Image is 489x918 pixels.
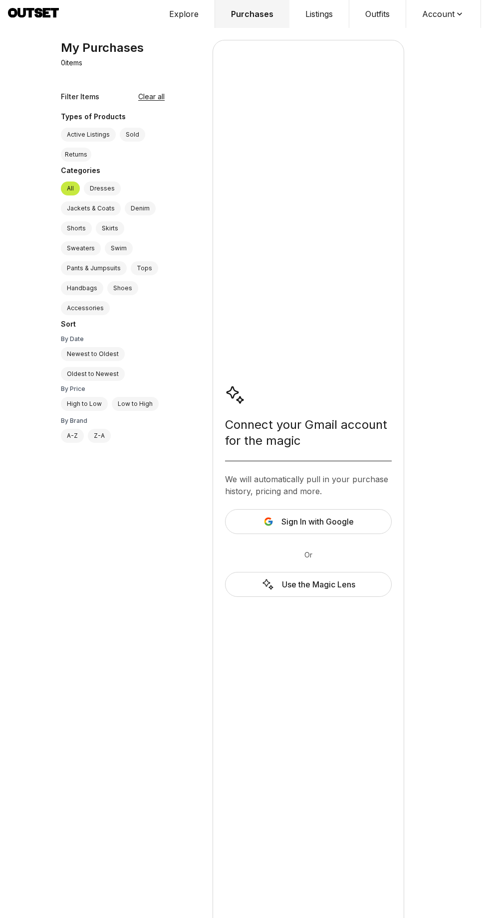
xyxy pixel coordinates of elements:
[61,367,125,381] label: Oldest to Newest
[61,281,103,295] label: Handbags
[61,319,165,331] div: Sort
[125,201,156,215] label: Denim
[105,241,133,255] label: Swim
[61,417,165,425] div: By Brand
[61,385,165,393] div: By Price
[61,92,99,102] div: Filter Items
[61,261,127,275] label: Pants & Jumpsuits
[61,40,144,56] div: My Purchases
[225,550,392,560] div: Or
[61,429,84,443] label: A-Z
[61,201,121,215] label: Jackets & Coats
[120,128,145,142] label: Sold
[225,509,392,534] button: Sign In with Google
[225,473,392,497] div: We will automatically pull in your purchase history, pricing and more.
[61,128,116,142] label: Active Listings
[61,301,110,315] label: Accessories
[61,221,92,235] label: Shorts
[61,58,82,68] p: 0 items
[61,347,125,361] label: Newest to Oldest
[107,281,138,295] label: Shoes
[225,417,392,449] div: Connect your Gmail account for the magic
[61,397,108,411] label: High to Low
[61,112,165,124] div: Types of Products
[61,148,91,162] button: Returns
[138,92,165,102] button: Clear all
[131,261,158,275] label: Tops
[61,166,165,178] div: Categories
[61,182,80,195] label: All
[112,397,159,411] label: Low to High
[61,241,101,255] label: Sweaters
[88,429,111,443] label: Z-A
[96,221,124,235] label: Skirts
[281,516,354,528] span: Sign In with Google
[84,182,121,195] label: Dresses
[225,572,392,597] a: Use the Magic Lens
[61,335,165,343] div: By Date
